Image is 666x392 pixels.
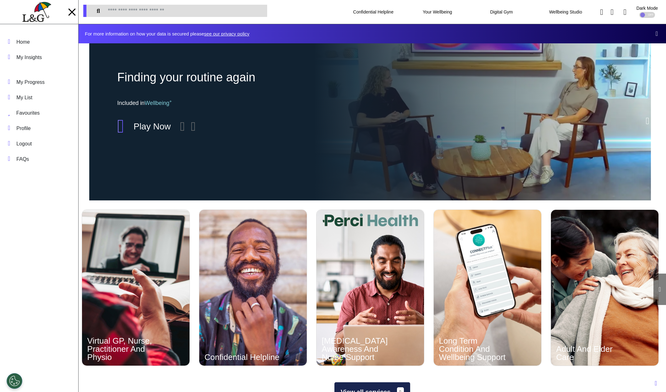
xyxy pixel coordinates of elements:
div: Play Now [134,120,171,133]
div: Dark Mode [636,6,658,10]
div: Home [16,38,30,46]
div: My Insights [16,54,42,61]
div: Adult And Elder Care [556,345,631,361]
span: Wellbeing [145,100,172,106]
div: Logout [16,140,32,148]
button: Open Preferences [7,373,22,389]
img: company logo [22,2,51,22]
div: Included in [117,99,426,107]
div: FAQs [16,155,29,163]
div: Favourites [16,109,40,117]
div: Digital Gym [470,3,533,21]
div: Wellbeing Studio [534,3,597,21]
div: My List [16,94,32,101]
a: see our privacy policy [204,31,249,36]
div: [MEDICAL_DATA] Awareness And Nurse Support [322,337,397,361]
div: Confidential Helpline [205,353,280,361]
div: Finding your routine again [117,68,426,86]
div: For more information on how your data is secured please [85,31,256,36]
sup: + [169,99,172,104]
div: Virtual GP, Nurse, Practitioner And Physio [87,337,162,361]
div: OFF [639,12,655,18]
div: Your Wellbeing [406,3,469,21]
div: Profile [16,125,30,132]
div: My Progress [16,79,45,86]
div: Long Term Condition And Wellbeing Support [439,337,514,361]
div: Confidential Helpline [342,3,405,21]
